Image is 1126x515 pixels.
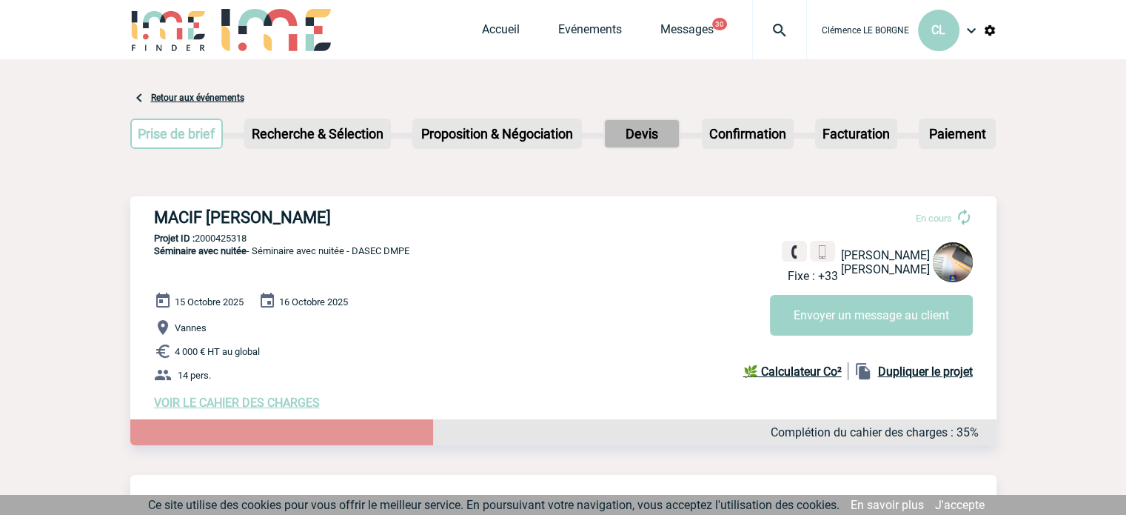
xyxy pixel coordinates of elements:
[154,233,195,244] b: Projet ID :
[154,208,598,227] h3: MACIF [PERSON_NAME]
[743,365,842,379] b: 🌿 Calculateur Co²
[712,18,727,30] button: 30
[851,498,924,512] a: En savoir plus
[148,498,840,512] span: Ce site utilise des cookies pour vous offrir le meilleur service. En poursuivant votre navigation...
[878,365,973,379] b: Dupliquer le projet
[605,120,679,147] p: Devis
[151,93,244,103] a: Retour aux événements
[178,370,211,381] span: 14 pers.
[822,25,909,36] span: Clémence LE BORGNE
[660,22,714,43] a: Messages
[246,120,389,147] p: Recherche & Sélection
[414,120,580,147] p: Proposition & Négociation
[931,23,945,37] span: CL
[743,362,848,380] a: 🌿 Calculateur Co²
[841,248,930,262] span: [PERSON_NAME]
[770,295,973,336] button: Envoyer un message au client
[130,9,207,51] img: IME-Finder
[788,245,801,259] img: fixe.png
[841,262,930,276] span: [PERSON_NAME]
[916,213,952,224] span: En cours
[482,22,520,43] a: Accueil
[279,296,348,308] span: 16 Octobre 2025
[175,346,260,357] span: 4 000 € HT au global
[854,362,872,380] img: file_copy-black-24dp.png
[817,120,896,147] p: Facturation
[558,22,622,43] a: Evénements
[154,245,409,256] span: - Séminaire avec nuitée - DASEC DMPE
[703,120,792,147] p: Confirmation
[816,245,829,259] img: portable.png
[154,245,247,256] span: Séminaire avec nuitée
[154,396,320,410] a: VOIR LE CAHIER DES CHARGES
[920,120,994,147] p: Paiement
[935,498,985,512] a: J'accepte
[130,233,996,244] p: 2000425318
[132,120,222,147] p: Prise de brief
[175,296,244,308] span: 15 Octobre 2025
[933,242,973,282] img: 127351-0.png
[175,322,207,333] span: Vannes
[782,269,838,283] p: Fixe : +33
